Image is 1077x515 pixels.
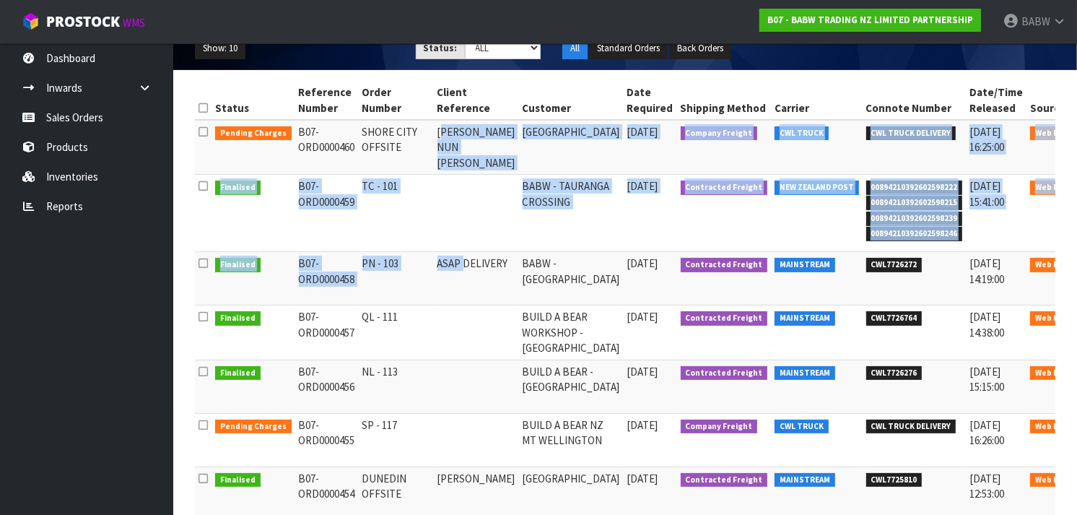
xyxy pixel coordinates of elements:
span: [DATE] 12:53:00 [969,472,1004,501]
span: [DATE] [627,472,658,485]
span: Finalised [215,473,261,488]
td: SHORE CITY OFFSITE [359,120,434,175]
td: BABW - [GEOGRAPHIC_DATA] [519,252,624,306]
span: ProStock [46,12,120,31]
span: [DATE] [627,256,658,270]
td: SP - 117 [359,413,434,467]
span: Finalised [215,258,261,272]
span: Finalised [215,366,261,381]
span: [DATE] 15:41:00 [969,179,1004,208]
button: Back Orders [669,37,731,60]
span: 00894210392602598239 [866,212,963,226]
button: All [562,37,588,60]
th: Date/Time Released [966,81,1026,120]
th: Customer [519,81,624,120]
td: B07-ORD0000456 [295,360,359,413]
span: CWL7726276 [866,366,923,381]
span: CWL TRUCK DELIVERY [866,126,956,141]
span: Contracted Freight [681,366,768,381]
span: CWL7726272 [866,258,923,272]
span: Contracted Freight [681,473,768,488]
span: [DATE] [627,310,658,324]
span: [DATE] 16:25:00 [969,125,1004,154]
span: [DATE] [627,179,658,193]
span: Pending Charges [215,126,292,141]
td: [GEOGRAPHIC_DATA] [519,120,624,175]
button: Show: 10 [195,37,245,60]
strong: B07 - BABW TRADING NZ LIMITED PARTNERSHIP [767,14,973,26]
span: 00894210392602598215 [866,196,963,210]
span: Finalised [215,311,261,326]
span: [DATE] 16:26:00 [969,418,1004,447]
span: Company Freight [681,126,758,141]
td: ASAP DELIVERY [434,252,519,306]
span: CWL TRUCK [775,420,829,434]
span: Contracted Freight [681,181,768,195]
span: NEW ZEALAND POST [775,181,859,195]
td: BABW - TAURANGA CROSSING [519,175,624,252]
th: Connote Number [863,81,967,120]
span: 00894210392602598246 [866,227,963,241]
td: QL - 111 [359,306,434,360]
td: BUILD A BEAR NZ MT WELLINGTON [519,413,624,467]
span: [DATE] 14:19:00 [969,256,1004,285]
td: TC - 101 [359,175,434,252]
small: WMS [123,16,145,30]
td: NL - 113 [359,360,434,413]
img: cube-alt.png [22,12,40,30]
td: B07-ORD0000460 [295,120,359,175]
td: PN - 103 [359,252,434,306]
span: Contracted Freight [681,258,768,272]
th: Status [212,81,295,120]
span: [DATE] [627,125,658,139]
span: MAINSTREAM [775,311,835,326]
td: B07-ORD0000455 [295,413,359,467]
th: Shipping Method [677,81,772,120]
th: Order Number [359,81,434,120]
td: B07-ORD0000457 [295,306,359,360]
strong: Status: [424,42,458,54]
span: CWL TRUCK DELIVERY [866,420,956,434]
span: CWL7725810 [866,473,923,488]
td: BUILD A BEAR WORKSHOP - [GEOGRAPHIC_DATA] [519,306,624,360]
span: [DATE] 15:15:00 [969,365,1004,394]
span: MAINSTREAM [775,473,835,488]
th: Carrier [771,81,863,120]
span: Pending Charges [215,420,292,434]
span: CWL TRUCK [775,126,829,141]
span: CWL7726764 [866,311,923,326]
td: B07-ORD0000459 [295,175,359,252]
span: Finalised [215,181,261,195]
span: MAINSTREAM [775,366,835,381]
span: [DATE] [627,365,658,378]
span: [DATE] [627,418,658,432]
button: Standard Orders [589,37,668,60]
td: BUILD A BEAR - [GEOGRAPHIC_DATA] [519,360,624,413]
span: Company Freight [681,420,758,434]
th: Date Required [624,81,677,120]
span: BABW [1021,14,1050,28]
td: B07-ORD0000458 [295,252,359,306]
span: [DATE] 14:38:00 [969,310,1004,339]
td: [PERSON_NAME] NUN [PERSON_NAME] [434,120,519,175]
span: Contracted Freight [681,311,768,326]
th: Reference Number [295,81,359,120]
span: 00894210392602598222 [866,181,963,195]
th: Client Reference [434,81,519,120]
span: MAINSTREAM [775,258,835,272]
